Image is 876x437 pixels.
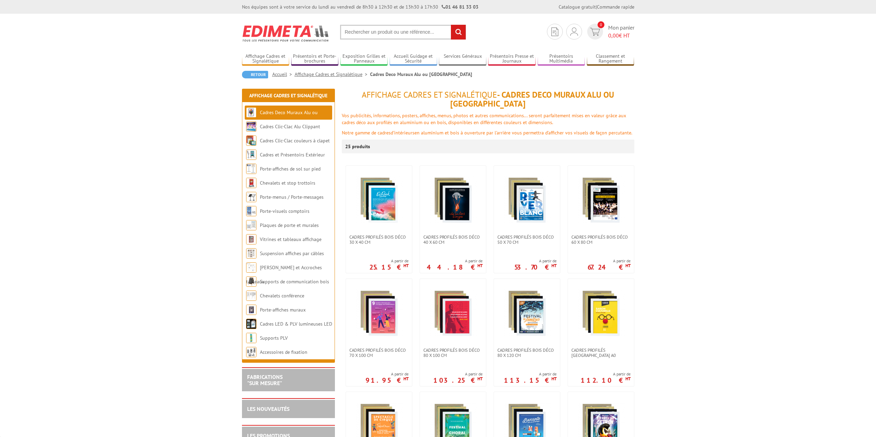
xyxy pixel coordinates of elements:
[577,289,625,337] img: Cadres Profilés Bois Déco A0
[423,234,483,245] span: Cadres Profilés Bois Déco 40 x 60 cm
[366,371,409,377] span: A partir de
[246,220,256,230] img: Plaques de porte et murales
[260,123,320,130] a: Cadres Clic-Clac Alu Clippant
[246,109,318,130] a: Cadres Deco Muraux Alu ou [GEOGRAPHIC_DATA]
[246,319,256,329] img: Cadres LED & PLV lumineuses LED
[414,130,632,136] font: en aluminium et bois à ouverture par l'arrière vous permettra d’afficher vos visuels de façon per...
[247,405,289,412] a: LES NOUVEAUTÉS
[246,347,256,357] img: Accessoires de fixation
[349,234,409,245] span: Cadres Profilés Bois Déco 30 x 40 cm
[260,335,288,341] a: Supports PLV
[340,53,388,65] a: Exposition Grilles et Panneaux
[242,21,330,46] img: Edimeta
[362,89,497,100] span: Affichage Cadres et Signalétique
[568,234,634,245] a: Cadres Profilés Bois Déco 60 x 80 cm
[260,307,306,313] a: Porte-affiches muraux
[246,305,256,315] img: Porte-affiches muraux
[246,135,256,146] img: Cadres Clic-Clac couleurs à clapet
[497,234,557,245] span: Cadres Profilés Bois Déco 50 x 70 cm
[345,140,371,153] p: 25 produits
[260,293,304,299] a: Chevalets conférence
[249,92,327,99] a: Affichage Cadres et Signalétique
[342,112,626,125] font: Vos publicités, informations, posters, affiches, menus, photos et autres communications... seront...
[477,263,483,269] sup: HT
[295,71,370,77] a: Affichage Cadres et Signalétique
[588,265,631,269] p: 67.24 €
[340,25,466,40] input: Rechercher un produit ou une référence...
[551,376,557,382] sup: HT
[242,3,478,10] div: Nos équipes sont à votre service du lundi au vendredi de 8h30 à 12h30 et de 13h30 à 17h30
[342,90,634,109] h1: - Cadres Deco Muraux Alu ou [GEOGRAPHIC_DATA]
[598,21,604,28] span: 0
[260,208,309,214] a: Porte-visuels comptoirs
[242,71,268,78] a: Retour
[585,24,634,40] a: devis rapide 0 Mon panier 0,00€ HT
[346,234,412,245] a: Cadres Profilés Bois Déco 30 x 40 cm
[355,289,403,337] img: Cadres Profilés Bois Déco 70 x 100 cm
[349,348,409,358] span: Cadres Profilés Bois Déco 70 x 100 cm
[568,348,634,358] a: Cadres Profilés [GEOGRAPHIC_DATA] A0
[246,291,256,301] img: Chevalets conférence
[503,176,551,224] img: Cadres Profilés Bois Déco 50 x 70 cm
[272,71,295,77] a: Accueil
[423,348,483,358] span: Cadres Profilés Bois Déco 80 x 100 cm
[260,278,329,285] a: Supports de communication bois
[246,150,256,160] img: Cadres et Présentoirs Extérieur
[429,176,477,224] img: Cadres Profilés Bois Déco 40 x 60 cm
[608,24,634,40] span: Mon panier
[503,289,551,337] img: Cadres Profilés Bois Déco 80 x 120 cm
[433,378,483,382] p: 103.25 €
[488,53,536,65] a: Présentoirs Presse et Journaux
[366,378,409,382] p: 91.95 €
[246,164,256,174] img: Porte-affiches de sol sur pied
[260,166,320,172] a: Porte-affiches de sol sur pied
[494,348,560,358] a: Cadres Profilés Bois Déco 80 x 120 cm
[551,28,558,36] img: devis rapide
[246,234,256,244] img: Vitrines et tableaux affichage
[577,176,625,224] img: Cadres Profilés Bois Déco 60 x 80 cm
[403,376,409,382] sup: HT
[260,152,325,158] a: Cadres et Présentoirs Extérieur
[587,53,634,65] a: Classement et Rangement
[625,263,631,269] sup: HT
[494,234,560,245] a: Cadres Profilés Bois Déco 50 x 70 cm
[427,258,483,264] span: A partir de
[342,130,391,136] font: Notre gamme de cadres
[559,3,634,10] div: |
[608,32,619,39] span: 0,00
[439,53,486,65] a: Services Généraux
[246,107,256,118] img: Cadres Deco Muraux Alu ou Bois
[260,250,324,256] a: Suspension affiches par câbles
[260,349,307,355] a: Accessoires de fixation
[246,248,256,259] img: Suspension affiches par câbles
[429,289,477,337] img: Cadres Profilés Bois Déco 80 x 100 cm
[260,236,321,242] a: Vitrines et tableaux affichage
[625,376,631,382] sup: HT
[260,180,315,186] a: Chevalets et stop trottoirs
[514,258,557,264] span: A partir de
[403,263,409,269] sup: HT
[260,321,332,327] a: Cadres LED & PLV lumineuses LED
[538,53,585,65] a: Présentoirs Multimédia
[246,178,256,188] img: Chevalets et stop trottoirs
[370,71,472,78] li: Cadres Deco Muraux Alu ou [GEOGRAPHIC_DATA]
[391,130,414,136] font: d'intérieurs
[369,258,409,264] span: A partir de
[369,265,409,269] p: 25.15 €
[420,348,486,358] a: Cadres Profilés Bois Déco 80 x 100 cm
[551,263,557,269] sup: HT
[581,371,631,377] span: A partir de
[504,378,557,382] p: 113.15 €
[588,258,631,264] span: A partir de
[504,371,557,377] span: A partir de
[291,53,339,65] a: Présentoirs et Porte-brochures
[260,194,324,200] a: Porte-menus / Porte-messages
[246,192,256,202] img: Porte-menus / Porte-messages
[260,138,330,144] a: Cadres Clic-Clac couleurs à clapet
[247,373,283,386] a: FABRICATIONS"Sur Mesure"
[442,4,478,10] strong: 01 46 81 33 03
[497,348,557,358] span: Cadres Profilés Bois Déco 80 x 120 cm
[597,4,634,10] a: Commande rapide
[514,265,557,269] p: 53.70 €
[246,206,256,216] img: Porte-visuels comptoirs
